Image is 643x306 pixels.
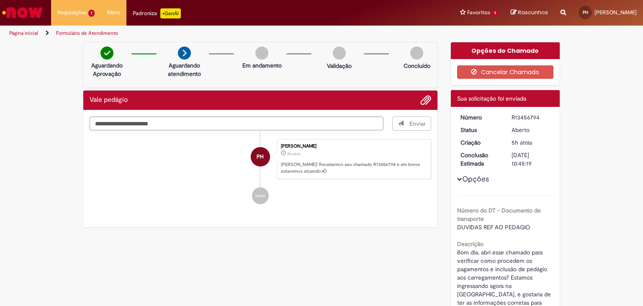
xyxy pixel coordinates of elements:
span: PH [583,10,588,15]
img: img-circle-grey.png [410,47,423,60]
a: Rascunhos [511,9,548,17]
span: 5h atrás [512,139,532,146]
time: 28/08/2025 10:45:15 [512,139,532,146]
div: Patricia Heredia [251,147,270,166]
li: Patricia Heredia [90,139,431,179]
h2: Vale pedágio Histórico de tíquete [90,96,128,104]
button: Cancelar Chamado [457,65,554,79]
b: Descrição [457,240,484,248]
p: Em andamento [242,61,282,70]
img: img-circle-grey.png [333,47,346,60]
span: Favoritos [467,8,490,17]
p: [PERSON_NAME]! Recebemos seu chamado R13456794 e em breve estaremos atuando. [281,161,427,174]
dt: Status [454,126,506,134]
span: PH [257,147,264,167]
div: [DATE] 10:45:19 [512,151,550,168]
span: Sua solicitação foi enviada [457,95,526,102]
ul: Histórico de tíquete [90,131,431,213]
img: ServiceNow [1,4,44,21]
a: Formulário de Atendimento [56,30,118,36]
span: 5h atrás [287,151,301,156]
div: 28/08/2025 10:45:15 [512,138,550,147]
span: DUVIDAS REF AO PEDAGIO [457,223,530,231]
span: [PERSON_NAME] [594,9,637,16]
dt: Criação [454,138,506,147]
p: Aguardando atendimento [164,61,205,78]
div: [PERSON_NAME] [281,144,427,149]
span: More [107,8,120,17]
span: Requisições [57,8,87,17]
b: Número do DT - Documento de transporte [457,207,541,223]
div: Padroniza [133,8,181,18]
button: Adicionar anexos [420,95,431,106]
img: check-circle-green.png [100,47,113,60]
div: R13456794 [512,113,550,122]
img: arrow-next.png [178,47,191,60]
span: Rascunhos [518,8,548,16]
p: Concluído [404,62,430,70]
a: Página inicial [9,30,38,36]
img: img-circle-grey.png [255,47,268,60]
div: Opções do Chamado [451,42,560,59]
dt: Conclusão Estimada [454,151,506,168]
span: 1 [88,10,95,17]
div: Aberto [512,126,550,134]
time: 28/08/2025 10:45:15 [287,151,301,156]
ul: Trilhas de página [6,26,422,41]
textarea: Digite sua mensagem aqui... [90,117,383,131]
span: 1 [492,10,498,17]
p: +GenAi [160,8,181,18]
p: Aguardando Aprovação [87,61,127,78]
dt: Número [454,113,506,122]
p: Validação [327,62,352,70]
